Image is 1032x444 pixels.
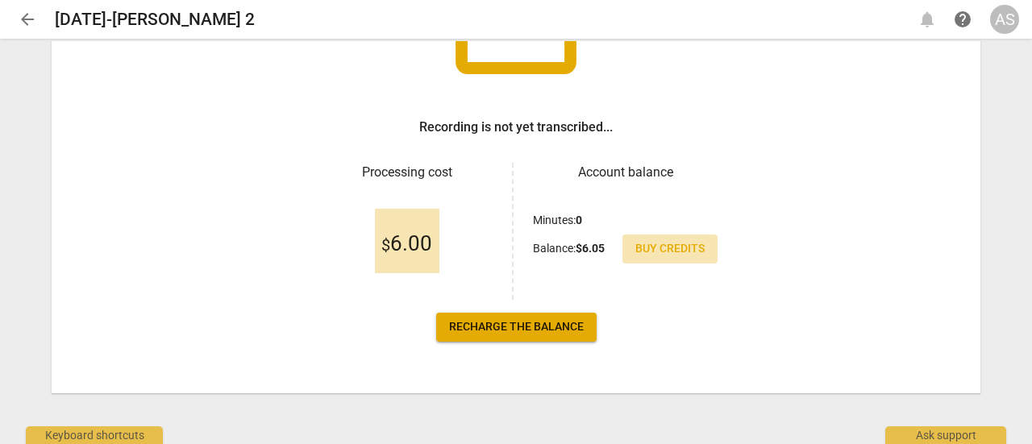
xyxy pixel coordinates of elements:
h2: [DATE]-[PERSON_NAME] 2 [55,10,255,30]
p: Minutes : [533,212,582,229]
span: Buy credits [635,241,705,257]
a: Help [948,5,977,34]
div: Ask support [885,426,1006,444]
b: $ 6.05 [576,242,605,255]
button: AS [990,5,1019,34]
h3: Processing cost [314,163,499,182]
span: Recharge the balance [449,319,584,335]
span: $ [381,235,390,255]
span: 6.00 [381,232,432,256]
a: Buy credits [622,234,718,263]
span: arrow_back [18,10,37,29]
b: 0 [576,214,582,226]
a: Recharge the balance [436,313,597,342]
p: Balance : [533,240,605,257]
h3: Account balance [533,163,718,182]
span: help [953,10,972,29]
div: Keyboard shortcuts [26,426,163,444]
h3: Recording is not yet transcribed... [419,118,613,137]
